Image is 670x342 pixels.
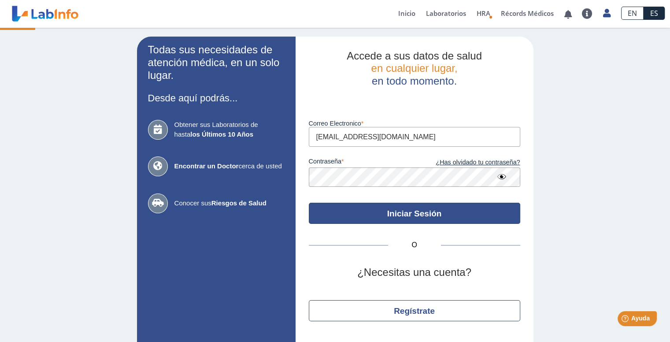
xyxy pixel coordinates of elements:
iframe: Help widget launcher [592,308,660,332]
label: contraseña [309,158,415,167]
a: ¿Has olvidado tu contraseña? [415,158,520,167]
b: Riesgos de Salud [211,199,267,207]
span: HRA [477,9,490,18]
span: cerca de usted [174,161,285,171]
b: los Últimos 10 Años [190,130,253,138]
a: ES [644,7,665,20]
h3: Desde aquí podrás... [148,93,285,104]
b: Encontrar un Doctor [174,162,239,170]
span: Obtener sus Laboratorios de hasta [174,120,285,140]
label: Correo Electronico [309,120,520,127]
h2: Todas sus necesidades de atención médica, en un solo lugar. [148,44,285,82]
span: en cualquier lugar, [371,62,457,74]
a: EN [621,7,644,20]
span: Conocer sus [174,198,285,208]
h2: ¿Necesitas una cuenta? [309,266,520,279]
span: O [388,240,441,250]
span: en todo momento. [372,75,457,87]
button: Regístrate [309,300,520,321]
span: Accede a sus datos de salud [347,50,482,62]
button: Iniciar Sesión [309,203,520,224]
